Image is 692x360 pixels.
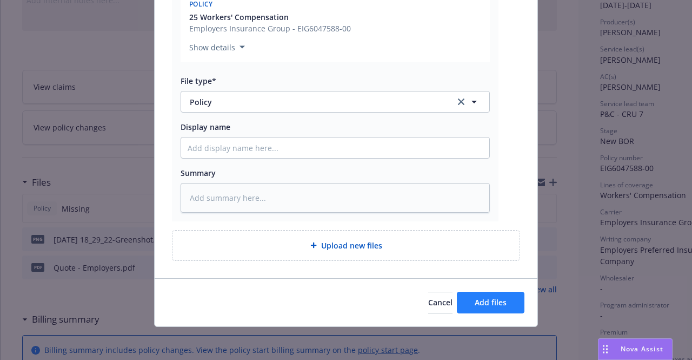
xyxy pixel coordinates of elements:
[321,240,382,251] span: Upload new files
[172,230,520,261] div: Upload new files
[598,338,673,360] button: Nova Assist
[621,344,663,354] span: Nova Assist
[598,339,612,359] div: Drag to move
